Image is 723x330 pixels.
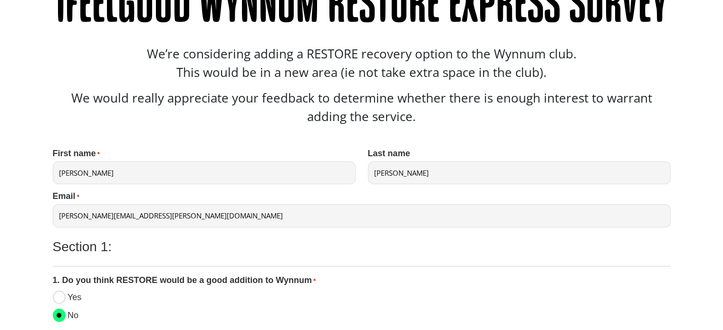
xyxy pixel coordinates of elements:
p: We’re considering adding a RESTORE recovery option to the Wynnum club. This would be in a new are... [53,45,671,82]
h3: Section 1: [53,239,663,255]
label: Last name [368,149,410,158]
label: First name [53,149,100,158]
label: Email [53,192,79,200]
label: Yes [67,293,81,302]
legend: 1. Do you think RESTORE would be a good addition to Wynnum [53,274,316,287]
p: We would really appreciate your feedback to determine whether there is enough interest to warrant... [53,89,671,126]
label: No [67,311,78,320]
